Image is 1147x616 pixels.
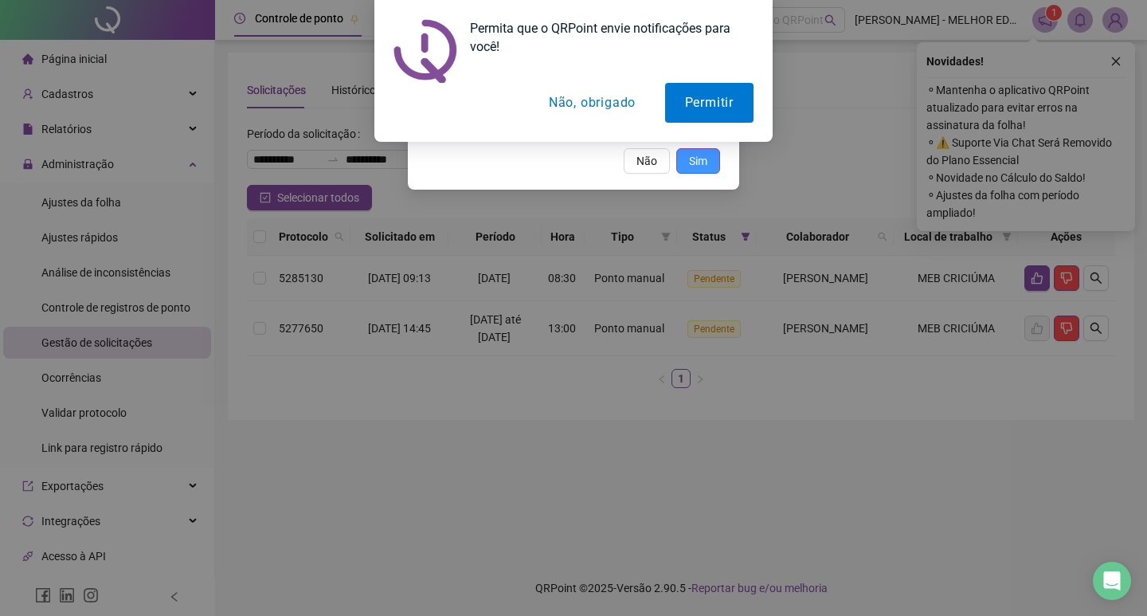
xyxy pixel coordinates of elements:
[529,83,656,123] button: Não, obrigado
[1093,562,1131,600] div: Open Intercom Messenger
[624,148,670,174] button: Não
[689,152,707,170] span: Sim
[393,19,457,83] img: notification icon
[676,148,720,174] button: Sim
[665,83,754,123] button: Permitir
[457,19,754,56] div: Permita que o QRPoint envie notificações para você!
[636,152,657,170] span: Não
